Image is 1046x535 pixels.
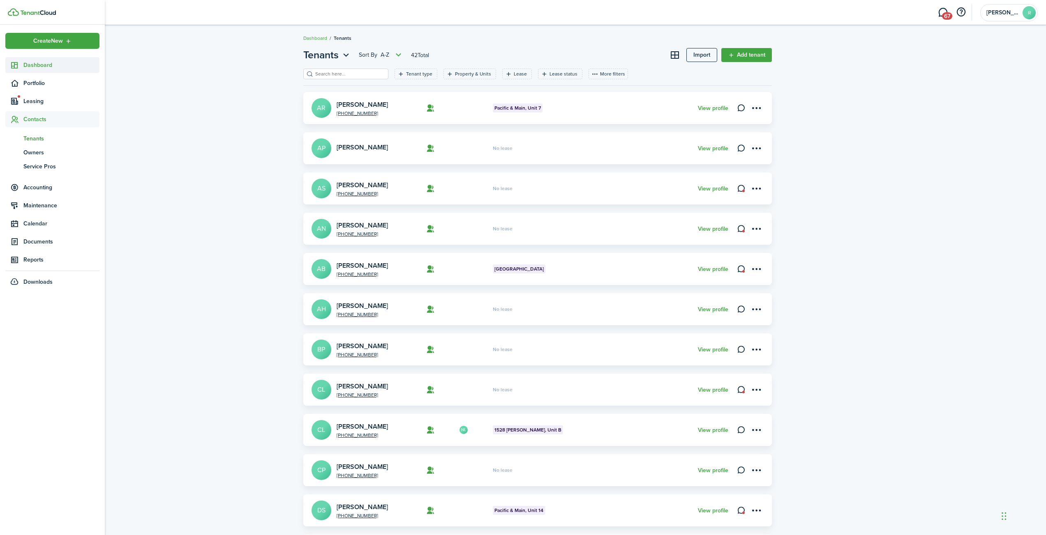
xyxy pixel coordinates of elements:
[337,220,388,230] a: [PERSON_NAME]
[455,70,491,78] filter-tag-label: Property & Units
[312,380,331,400] avatar-text: CL
[8,8,19,16] img: TenantCloud
[337,473,420,478] a: [PHONE_NUMBER]
[5,159,99,173] a: Service Pros
[23,183,99,192] span: Accounting
[303,34,327,42] a: Dashboard
[337,142,388,152] a: [PERSON_NAME]
[381,51,389,59] span: A-Z
[303,48,351,62] button: Open menu
[411,51,429,60] header-page-total: 42 Total
[337,312,420,317] a: [PHONE_NUMBER]
[698,507,728,514] a: View profile
[750,222,764,236] button: Open menu
[750,463,764,477] button: Open menu
[698,186,728,192] a: View profile
[337,502,388,512] a: [PERSON_NAME]
[23,219,99,228] span: Calendar
[395,69,437,79] filter-tag: Open filter
[23,162,99,171] span: Service Pros
[750,383,764,397] button: Open menu
[312,219,331,239] avatar-text: AN
[337,422,388,431] a: [PERSON_NAME]
[698,105,728,112] a: View profile
[502,69,532,79] filter-tag: Open filter
[33,38,63,44] span: Create New
[20,10,56,15] img: TenantCloud
[1023,6,1036,19] avatar-text: R
[337,111,420,116] a: [PHONE_NUMBER]
[494,265,544,273] span: [GEOGRAPHIC_DATA]
[493,186,513,191] span: No lease
[686,48,717,62] a: Import
[23,255,99,264] span: Reports
[698,266,728,273] a: View profile
[999,496,1040,535] div: Chat Widget
[5,131,99,145] a: Tenants
[942,12,952,20] span: 67
[312,98,331,118] a: AR
[493,387,513,392] span: No lease
[337,433,420,438] a: [PHONE_NUMBER]
[303,48,339,62] span: Tenants
[5,145,99,159] a: Owners
[589,69,628,79] button: More filters
[698,306,728,313] a: View profile
[337,191,420,196] a: [PHONE_NUMBER]
[337,352,420,357] a: [PHONE_NUMBER]
[312,340,331,359] a: BP
[494,104,541,112] span: Pacific & Main, Unit 7
[303,48,351,62] button: Tenants
[493,347,513,352] span: No lease
[359,51,381,59] span: Sort by
[312,138,331,158] a: AP
[750,302,764,316] button: Open menu
[698,226,728,232] a: View profile
[337,180,388,190] a: [PERSON_NAME]
[359,50,404,60] button: Sort byA-Z
[312,179,331,198] a: AS
[337,341,388,351] a: [PERSON_NAME]
[312,259,331,279] a: AB
[312,460,331,480] avatar-text: CP
[23,134,99,143] span: Tenants
[1002,504,1007,528] div: Drag
[313,70,386,78] input: Search here...
[443,69,496,79] filter-tag: Open filter
[750,503,764,517] button: Open menu
[493,226,513,231] span: No lease
[750,181,764,195] button: Open menu
[23,237,99,246] span: Documents
[493,146,513,151] span: No lease
[23,61,99,69] span: Dashboard
[493,307,513,312] span: No lease
[538,69,582,79] filter-tag: Open filter
[5,33,99,49] button: Open menu
[23,97,99,106] span: Leasing
[334,34,351,42] span: Tenants
[698,427,728,434] a: View profile
[986,10,1019,16] span: Rodrigo
[750,423,764,437] button: Open menu
[337,232,420,237] a: [PHONE_NUMBER]
[337,100,388,109] a: [PERSON_NAME]
[698,467,728,474] a: View profile
[337,261,388,270] a: [PERSON_NAME]
[698,387,728,393] a: View profile
[698,347,728,353] a: View profile
[359,50,404,60] button: Open menu
[493,468,513,473] span: No lease
[337,513,420,518] a: [PHONE_NUMBER]
[312,420,331,440] a: CL
[337,393,420,397] a: [PHONE_NUMBER]
[337,301,388,310] a: [PERSON_NAME]
[312,299,331,319] a: AH
[550,70,577,78] filter-tag-label: Lease status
